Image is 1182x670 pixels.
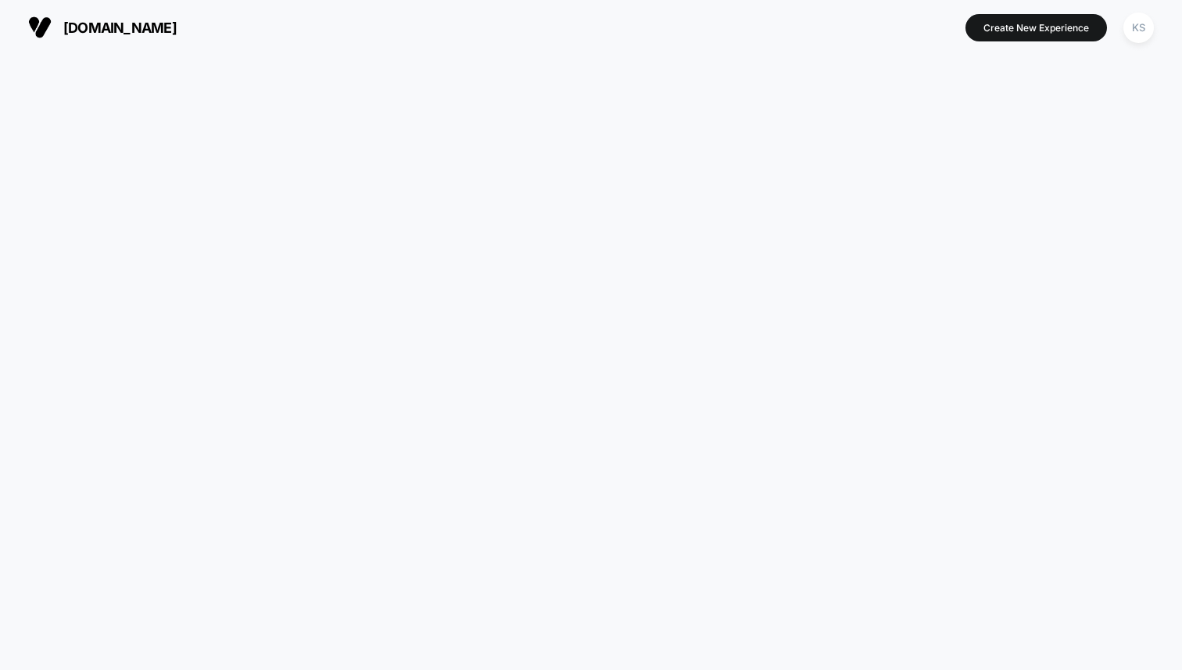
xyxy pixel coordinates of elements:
[1123,13,1154,43] div: KS
[1119,12,1159,44] button: KS
[23,15,181,40] button: [DOMAIN_NAME]
[28,16,52,39] img: Visually logo
[63,20,177,36] span: [DOMAIN_NAME]
[965,14,1107,41] button: Create New Experience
